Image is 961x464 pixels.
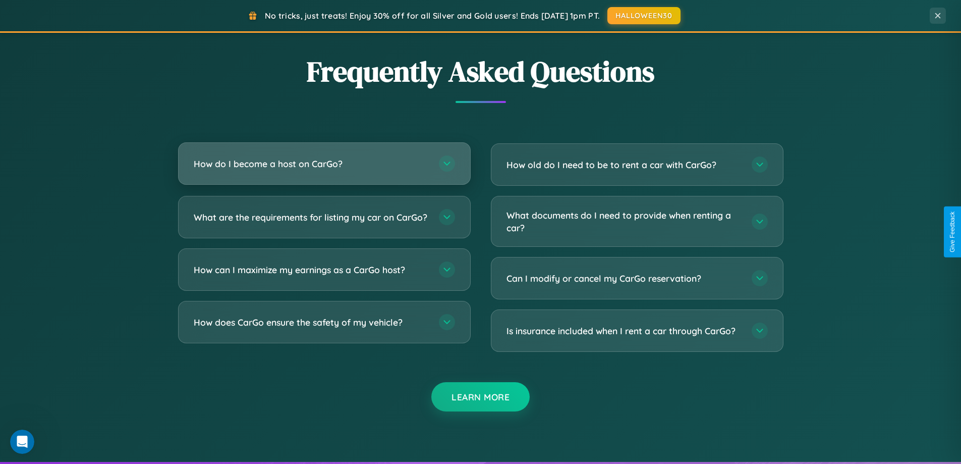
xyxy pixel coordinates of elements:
iframe: Intercom live chat [10,430,34,454]
h3: How do I become a host on CarGo? [194,158,429,170]
span: No tricks, just treats! Enjoy 30% off for all Silver and Gold users! Ends [DATE] 1pm PT. [265,11,600,21]
h3: How old do I need to be to rent a car with CarGo? [506,159,742,171]
h2: Frequently Asked Questions [178,52,783,91]
h3: What documents do I need to provide when renting a car? [506,209,742,234]
button: HALLOWEEN30 [607,7,681,24]
h3: How can I maximize my earnings as a CarGo host? [194,264,429,276]
h3: How does CarGo ensure the safety of my vehicle? [194,316,429,329]
button: Learn More [431,382,530,411]
div: Give Feedback [949,212,956,252]
h3: What are the requirements for listing my car on CarGo? [194,211,429,224]
h3: Can I modify or cancel my CarGo reservation? [506,272,742,285]
h3: Is insurance included when I rent a car through CarGo? [506,325,742,337]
